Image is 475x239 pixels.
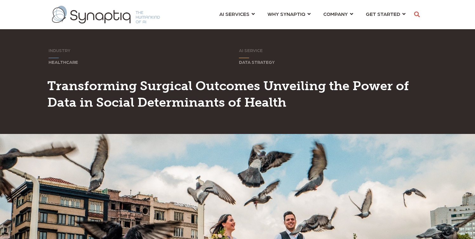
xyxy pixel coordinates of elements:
[52,6,160,23] img: synaptiq logo-1
[323,8,353,20] a: COMPANY
[267,10,305,18] span: WHY SYNAPTIQ
[366,8,406,20] a: GET STARTED
[219,8,255,20] a: AI SERVICES
[366,10,400,18] span: GET STARTED
[49,48,70,53] span: INDUSTRY
[239,59,275,64] span: DATA STRATEGY
[267,8,311,20] a: WHY SYNAPTIQ
[219,10,249,18] span: AI SERVICES
[47,78,409,110] span: Transforming Surgical Outcomes Unveiling the Power of Data in Social Determinants of Health
[213,3,412,26] nav: menu
[239,48,263,53] span: AI SERVICE
[323,10,348,18] span: COMPANY
[49,59,78,64] span: HEALTHCARE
